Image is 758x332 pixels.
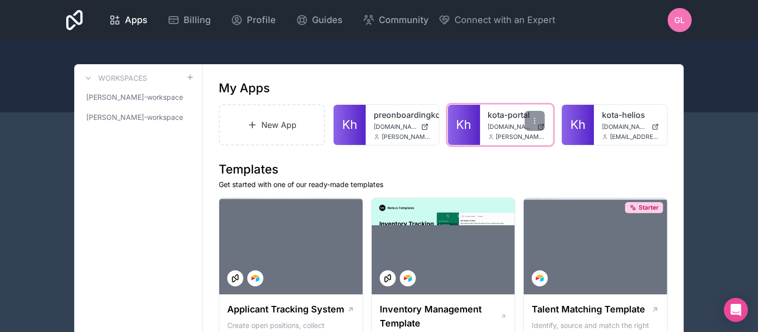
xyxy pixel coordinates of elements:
[532,302,645,316] h1: Talent Matching Template
[184,13,211,27] span: Billing
[101,9,156,31] a: Apps
[379,13,428,27] span: Community
[488,109,545,121] a: kota-portal
[334,105,366,145] a: Kh
[355,9,436,31] a: Community
[602,123,648,131] span: [DOMAIN_NAME]
[724,298,748,322] div: Open Intercom Messenger
[374,109,431,121] a: preonboardingkotahub
[227,302,344,316] h1: Applicant Tracking System
[454,13,555,27] span: Connect with an Expert
[675,14,685,26] span: GL
[160,9,219,31] a: Billing
[374,123,431,131] a: [DOMAIN_NAME]
[82,108,194,126] a: [PERSON_NAME]-workspace
[438,13,555,27] button: Connect with an Expert
[570,117,585,133] span: Kh
[86,112,183,122] span: [PERSON_NAME]-workspace
[125,13,147,27] span: Apps
[86,92,183,102] span: [PERSON_NAME]-workspace
[219,80,270,96] h1: My Apps
[223,9,284,31] a: Profile
[639,204,659,212] span: Starter
[288,9,351,31] a: Guides
[247,13,276,27] span: Profile
[562,105,594,145] a: Kh
[404,274,412,282] img: Airtable Logo
[488,123,545,131] a: [DOMAIN_NAME]
[488,123,534,131] span: [DOMAIN_NAME]
[219,161,668,178] h1: Templates
[496,133,545,141] span: [PERSON_NAME][EMAIL_ADDRESS][DOMAIN_NAME]
[82,88,194,106] a: [PERSON_NAME]-workspace
[602,123,659,131] a: [DOMAIN_NAME]
[251,274,259,282] img: Airtable Logo
[312,13,343,27] span: Guides
[219,104,325,145] a: New App
[536,274,544,282] img: Airtable Logo
[448,105,480,145] a: Kh
[457,117,472,133] span: Kh
[342,117,357,133] span: Kh
[382,133,431,141] span: [PERSON_NAME][EMAIL_ADDRESS][DOMAIN_NAME]
[380,302,500,330] h1: Inventory Management Template
[82,72,147,84] a: Workspaces
[610,133,659,141] span: [EMAIL_ADDRESS][DOMAIN_NAME]
[219,180,668,190] p: Get started with one of our ready-made templates
[98,73,147,83] h3: Workspaces
[602,109,659,121] a: kota-helios
[374,123,417,131] span: [DOMAIN_NAME]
